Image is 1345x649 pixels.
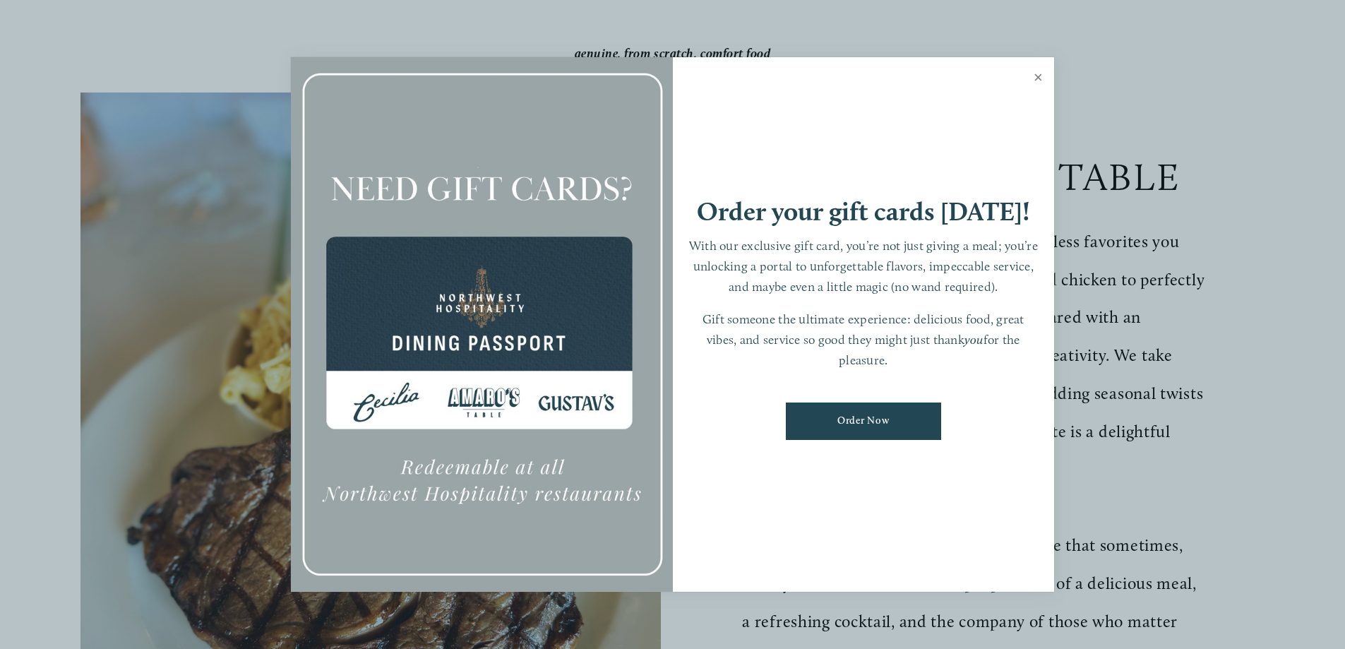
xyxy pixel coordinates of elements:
[964,332,984,347] em: you
[1024,59,1052,99] a: Close
[687,236,1041,297] p: With our exclusive gift card, you’re not just giving a meal; you’re unlocking a portal to unforge...
[687,309,1041,370] p: Gift someone the ultimate experience: delicious food, great vibes, and service so good they might...
[697,198,1030,225] h1: Order your gift cards [DATE]!
[786,403,941,440] a: Order Now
